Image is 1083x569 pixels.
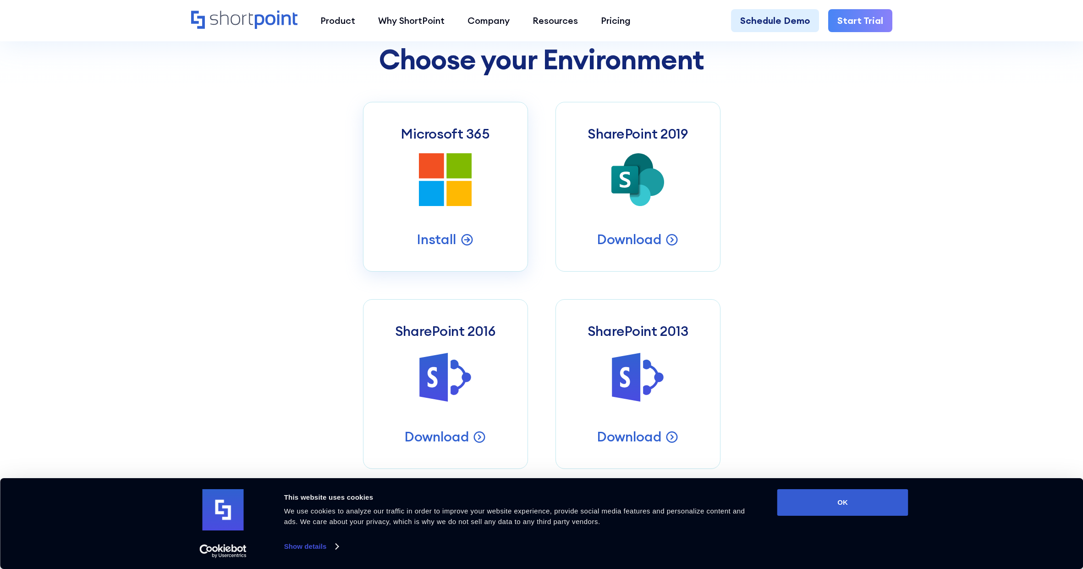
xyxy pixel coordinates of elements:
[395,323,496,339] h3: SharePoint 2016
[363,299,528,469] a: SharePoint 2016Download
[320,14,355,28] div: Product
[555,299,720,469] a: SharePoint 2013Download
[401,125,489,142] h3: Microsoft 365
[417,230,456,248] p: Install
[284,492,757,503] div: This website uses cookies
[588,323,688,339] h3: SharePoint 2013
[363,44,720,74] h2: Choose your Environment
[521,9,589,32] a: Resources
[284,507,745,525] span: We use cookies to analyze our traffic in order to improve your website experience, provide social...
[183,544,263,558] a: Usercentrics Cookiebot - opens in a new window
[555,102,720,272] a: SharePoint 2019Download
[367,9,456,32] a: Why ShortPoint
[777,489,908,516] button: OK
[284,540,338,553] a: Show details
[731,9,819,32] a: Schedule Demo
[467,14,510,28] div: Company
[601,14,631,28] div: Pricing
[597,230,662,248] p: Download
[589,9,642,32] a: Pricing
[828,9,892,32] a: Start Trial
[456,9,521,32] a: Company
[309,9,367,32] a: Product
[203,489,244,530] img: logo
[588,125,688,142] h3: SharePoint 2019
[597,428,662,446] p: Download
[191,11,298,30] a: Home
[404,428,469,446] p: Download
[533,14,578,28] div: Resources
[378,14,445,28] div: Why ShortPoint
[363,102,528,272] a: Microsoft 365Install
